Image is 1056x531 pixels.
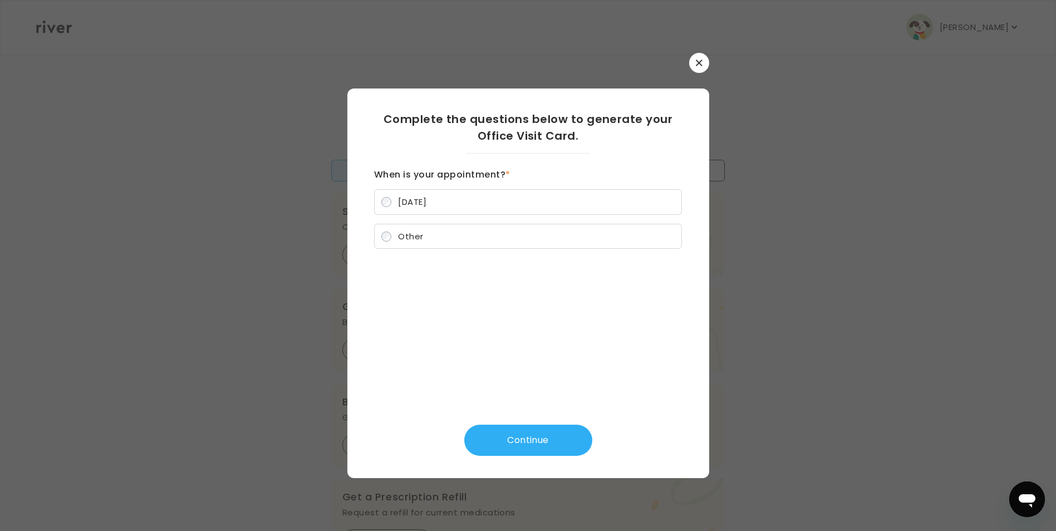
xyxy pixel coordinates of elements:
h2: Complete the questions below to generate your Office Visit Card. [374,111,682,144]
button: Continue [464,425,592,456]
span: [DATE] [398,196,426,208]
h3: When is your appointment? [374,167,682,183]
iframe: Button to launch messaging window [1009,481,1045,517]
span: Other [398,230,423,242]
input: Other [381,232,391,242]
input: [DATE] [381,197,391,207]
